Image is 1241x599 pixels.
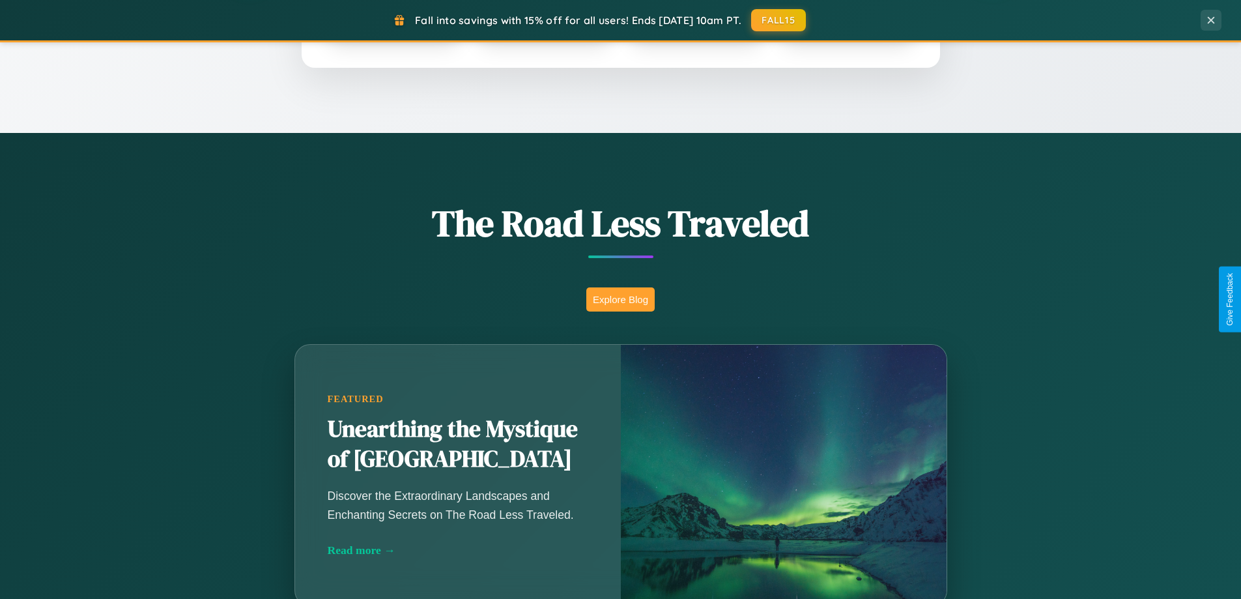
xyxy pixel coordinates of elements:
div: Give Feedback [1225,273,1234,326]
div: Featured [328,394,588,405]
button: Explore Blog [586,287,655,312]
p: Discover the Extraordinary Landscapes and Enchanting Secrets on The Road Less Traveled. [328,487,588,523]
button: FALL15 [751,9,806,31]
span: Fall into savings with 15% off for all users! Ends [DATE] 10am PT. [415,14,741,27]
h1: The Road Less Traveled [230,198,1012,248]
h2: Unearthing the Mystique of [GEOGRAPHIC_DATA] [328,415,588,475]
div: Read more → [328,544,588,557]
